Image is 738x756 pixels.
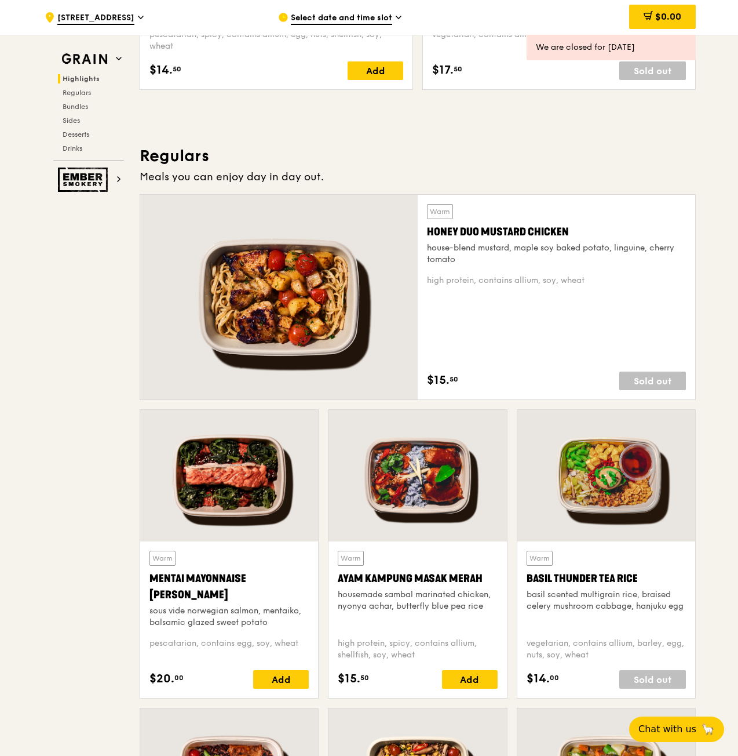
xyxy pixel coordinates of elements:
[638,722,696,736] span: Chat with us
[427,204,453,219] div: Warm
[629,717,724,742] button: Chat with us🦙
[140,146,696,166] h3: Regulars
[63,144,82,152] span: Drinks
[149,570,309,603] div: Mentai Mayonnaise [PERSON_NAME]
[149,551,176,566] div: Warm
[619,372,686,390] div: Sold out
[149,605,309,628] div: sous vide norwegian salmon, mentaiko, balsamic glazed sweet potato
[63,117,80,125] span: Sides
[338,570,497,587] div: Ayam Kampung Masak Merah
[149,61,173,79] span: $14.
[63,75,100,83] span: Highlights
[63,89,91,97] span: Regulars
[619,61,686,80] div: Sold out
[63,130,89,139] span: Desserts
[427,372,450,389] span: $15.
[291,12,392,25] span: Select date and time slot
[527,570,686,587] div: Basil Thunder Tea Rice
[149,638,309,661] div: pescatarian, contains egg, soy, wheat
[536,42,686,53] div: We are closed for [DATE]
[454,64,462,74] span: 50
[338,670,360,688] span: $15.
[149,29,403,52] div: pescatarian, spicy, contains allium, egg, nuts, shellfish, soy, wheat
[338,551,364,566] div: Warm
[338,589,497,612] div: housemade sambal marinated chicken, nyonya achar, butterfly blue pea rice
[450,375,458,384] span: 50
[550,673,559,682] span: 00
[527,638,686,661] div: vegetarian, contains allium, barley, egg, nuts, soy, wheat
[338,638,497,661] div: high protein, spicy, contains allium, shellfish, soy, wheat
[57,12,134,25] span: [STREET_ADDRESS]
[360,673,369,682] span: 50
[63,103,88,111] span: Bundles
[149,670,174,688] span: $20.
[348,61,403,80] div: Add
[174,673,184,682] span: 00
[442,670,498,689] div: Add
[173,64,181,74] span: 50
[58,49,111,70] img: Grain web logo
[253,670,309,689] div: Add
[427,275,686,286] div: high protein, contains allium, soy, wheat
[527,551,553,566] div: Warm
[619,670,686,689] div: Sold out
[655,11,681,22] span: $0.00
[527,589,686,612] div: basil scented multigrain rice, braised celery mushroom cabbage, hanjuku egg
[701,722,715,736] span: 🦙
[427,242,686,266] div: house-blend mustard, maple soy baked potato, linguine, cherry tomato
[427,224,686,240] div: Honey Duo Mustard Chicken
[140,169,696,185] div: Meals you can enjoy day in day out.
[58,168,111,192] img: Ember Smokery web logo
[527,670,550,688] span: $14.
[432,29,686,52] div: vegetarian, contains allium, dairy, soy, wheat
[432,61,454,79] span: $17.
